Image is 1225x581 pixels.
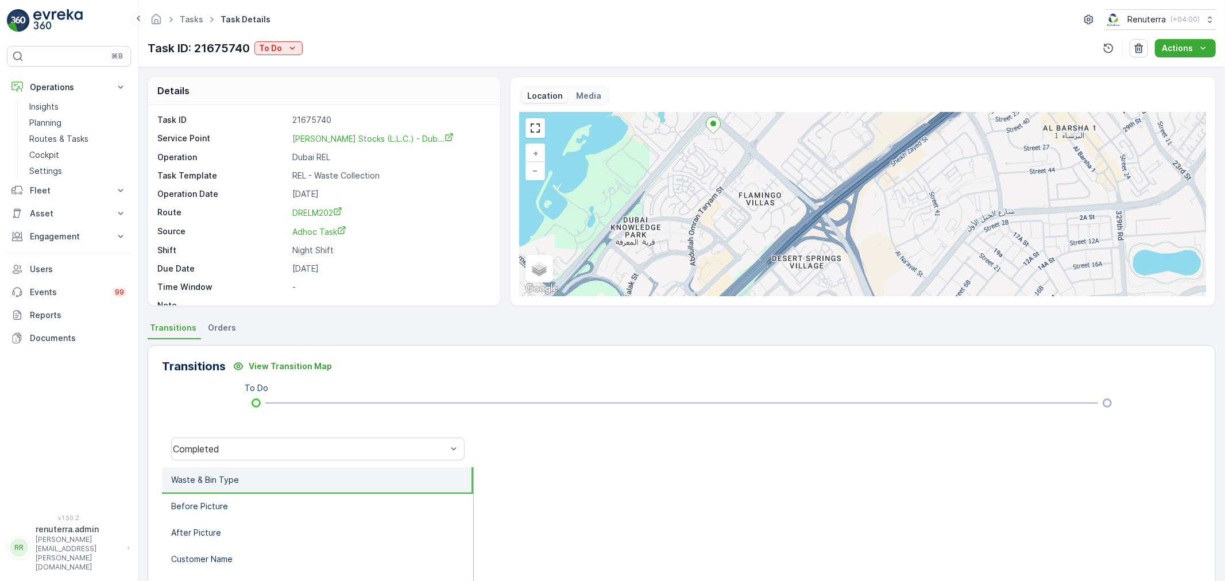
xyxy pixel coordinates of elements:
span: Transitions [150,322,196,334]
span: [PERSON_NAME] Stocks (L.L.C.) - Dub... [292,134,454,144]
p: To Do [259,42,282,54]
button: Engagement [7,225,131,248]
p: Operations [30,82,108,93]
a: Insights [25,99,131,115]
p: Night Shift [292,245,488,256]
span: Orders [208,322,236,334]
a: DRELM202 [292,207,488,219]
p: Planning [29,117,61,129]
p: Due Date [157,263,288,274]
a: Adhoc Task [292,226,488,238]
p: Time Window [157,281,288,293]
span: v 1.50.2 [7,514,131,521]
img: Google [523,281,561,296]
p: Shift [157,245,288,256]
p: Insights [29,101,59,113]
p: Users [30,264,126,275]
a: View Fullscreen [527,119,544,137]
p: Note [157,300,288,311]
p: [DATE] [292,263,488,274]
p: Transitions [162,358,226,375]
button: Fleet [7,179,131,202]
p: - [292,300,488,311]
p: 21675740 [292,114,488,126]
p: After Picture [171,527,221,539]
a: Reports [7,304,131,327]
p: Engagement [30,231,108,242]
p: Media [577,90,602,102]
a: Cockpit [25,147,131,163]
p: Task ID: 21675740 [148,40,250,57]
img: Screenshot_2024-07-26_at_13.33.01.png [1105,13,1123,26]
p: [DATE] [292,188,488,200]
div: RR [10,539,28,557]
p: Cockpit [29,149,59,161]
a: Zoom Out [527,162,544,179]
p: ( +04:00 ) [1170,15,1200,24]
p: Task ID [157,114,288,126]
a: Users [7,258,131,281]
button: To Do [254,41,303,55]
p: Documents [30,332,126,344]
a: Al Tayer Stocks (L.L.C.) - Dub... [292,133,454,144]
button: RRrenuterra.admin[PERSON_NAME][EMAIL_ADDRESS][PERSON_NAME][DOMAIN_NAME] [7,524,131,572]
span: Adhoc Task [292,227,346,237]
p: Routes & Tasks [29,133,88,145]
p: ⌘B [111,52,123,61]
p: Settings [29,165,62,177]
span: − [532,165,538,175]
a: Tasks [180,14,203,24]
img: logo_light-DOdMpM7g.png [33,9,83,32]
p: [PERSON_NAME][EMAIL_ADDRESS][PERSON_NAME][DOMAIN_NAME] [36,535,122,572]
p: Renuterra [1127,14,1166,25]
p: 99 [115,288,124,297]
p: - [292,281,488,293]
p: Reports [30,309,126,321]
a: Planning [25,115,131,131]
button: Renuterra(+04:00) [1105,9,1216,30]
p: Source [157,226,288,238]
a: Open this area in Google Maps (opens a new window) [523,281,561,296]
p: To Do [245,382,268,394]
p: Location [527,90,563,102]
p: Route [157,207,288,219]
button: View Transition Map [226,357,339,375]
a: Layers [527,256,552,281]
span: + [533,148,538,158]
p: Waste & Bin Type [171,474,239,486]
p: Details [157,84,190,98]
a: Events99 [7,281,131,304]
a: Routes & Tasks [25,131,131,147]
p: Operation Date [157,188,288,200]
p: Customer Name [171,553,233,565]
a: Documents [7,327,131,350]
p: Task Template [157,170,288,181]
p: renuterra.admin [36,524,122,535]
img: logo [7,9,30,32]
span: Task Details [218,14,273,25]
p: Before Picture [171,501,228,512]
button: Actions [1155,39,1216,57]
a: Settings [25,163,131,179]
p: Operation [157,152,288,163]
button: Asset [7,202,131,225]
button: Operations [7,76,131,99]
p: View Transition Map [249,361,332,372]
p: Dubai REL [292,152,488,163]
span: DRELM202 [292,208,342,218]
p: Asset [30,208,108,219]
p: Actions [1162,42,1193,54]
a: Zoom In [527,145,544,162]
p: Service Point [157,133,288,145]
p: REL - Waste Collection [292,170,488,181]
p: Events [30,286,106,298]
div: Completed [173,444,447,454]
a: Homepage [150,17,163,27]
p: Fleet [30,185,108,196]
